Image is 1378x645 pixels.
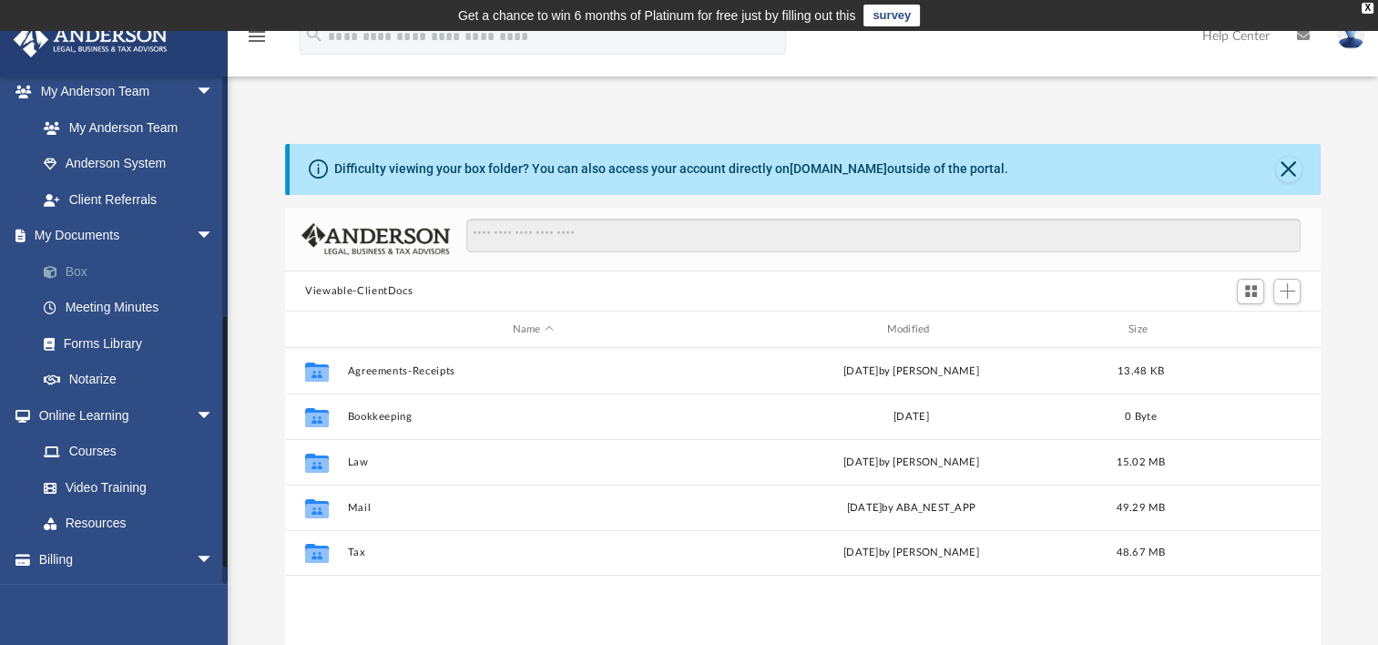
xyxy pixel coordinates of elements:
[726,363,1097,380] div: [DATE] by [PERSON_NAME]
[1273,279,1301,304] button: Add
[726,322,1097,338] div: Modified
[1337,23,1364,49] img: User Pic
[26,506,232,542] a: Resources
[1117,548,1166,558] span: 48.67 MB
[1117,503,1166,513] span: 49.29 MB
[347,322,718,338] div: Name
[8,22,173,57] img: Anderson Advisors Platinum Portal
[304,25,324,45] i: search
[26,146,232,182] a: Anderson System
[26,290,241,326] a: Meeting Minutes
[196,397,232,435] span: arrow_drop_down
[246,35,268,47] a: menu
[348,411,719,423] button: Bookkeeping
[458,5,856,26] div: Get a chance to win 6 months of Platinum for free just by filling out this
[1105,322,1178,338] div: Size
[26,253,241,290] a: Box
[1125,412,1157,422] span: 0 Byte
[348,365,719,377] button: Agreements-Receipts
[13,578,241,614] a: Events Calendar
[13,74,232,110] a: My Anderson Teamarrow_drop_down
[196,74,232,111] span: arrow_drop_down
[246,26,268,47] i: menu
[1117,457,1166,467] span: 15.02 MB
[26,362,241,398] a: Notarize
[1118,366,1164,376] span: 13.48 KB
[13,541,241,578] a: Billingarrow_drop_down
[726,409,1097,425] div: [DATE]
[726,500,1097,517] div: [DATE] by ABA_NEST_APP
[26,434,232,470] a: Courses
[348,547,719,558] button: Tax
[13,397,232,434] a: Online Learningarrow_drop_down
[334,159,1008,179] div: Difficulty viewing your box folder? You can also access your account directly on outside of the p...
[1185,322,1312,338] div: id
[13,218,241,254] a: My Documentsarrow_drop_down
[726,545,1097,561] div: [DATE] by [PERSON_NAME]
[293,322,339,338] div: id
[348,502,719,514] button: Mail
[26,181,232,218] a: Client Referrals
[1237,279,1264,304] button: Switch to Grid View
[466,219,1301,253] input: Search files and folders
[26,109,223,146] a: My Anderson Team
[348,456,719,468] button: Law
[863,5,920,26] a: survey
[1362,3,1373,14] div: close
[26,325,232,362] a: Forms Library
[790,161,887,176] a: [DOMAIN_NAME]
[196,218,232,255] span: arrow_drop_down
[305,283,413,300] button: Viewable-ClientDocs
[1276,157,1301,182] button: Close
[726,455,1097,471] div: [DATE] by [PERSON_NAME]
[196,541,232,578] span: arrow_drop_down
[26,469,223,506] a: Video Training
